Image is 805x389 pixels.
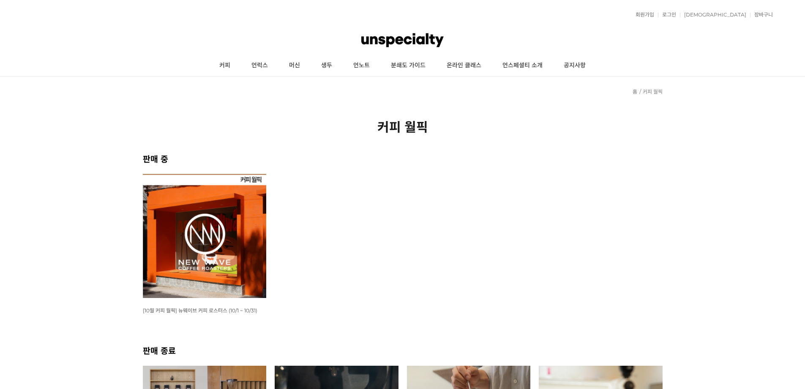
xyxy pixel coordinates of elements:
h2: 판매 중 [143,152,663,165]
a: 회원가입 [631,12,654,17]
img: 언스페셜티 몰 [361,28,443,53]
h2: 커피 월픽 [143,117,663,135]
a: 언럭스 [241,55,278,76]
img: [10월 커피 월픽] 뉴웨이브 커피 로스터스 (10/1 ~ 10/31) [143,174,267,298]
h2: 판매 종료 [143,344,663,356]
a: 언스페셜티 소개 [492,55,553,76]
a: 머신 [278,55,311,76]
a: 생두 [311,55,343,76]
a: 분쇄도 가이드 [380,55,436,76]
a: 커피 월픽 [643,88,663,95]
a: [DEMOGRAPHIC_DATA] [680,12,746,17]
a: 장바구니 [750,12,773,17]
a: 공지사항 [553,55,596,76]
a: 커피 [209,55,241,76]
a: 로그인 [658,12,676,17]
a: 홈 [633,88,637,95]
a: 온라인 클래스 [436,55,492,76]
a: [10월 커피 월픽] 뉴웨이브 커피 로스터스 (10/1 ~ 10/31) [143,307,257,314]
a: 언노트 [343,55,380,76]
